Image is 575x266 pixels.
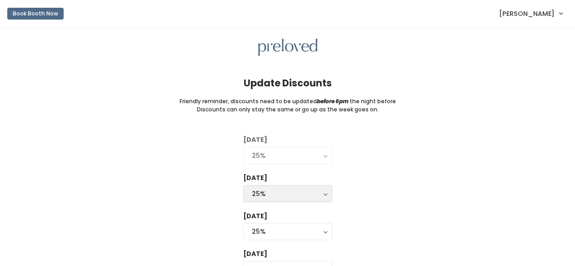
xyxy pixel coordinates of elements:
[243,135,267,145] label: [DATE]
[243,249,267,259] label: [DATE]
[197,105,379,114] small: Discounts can only stay the same or go up as the week goes on.
[243,211,267,221] label: [DATE]
[490,4,571,23] a: [PERSON_NAME]
[252,151,324,161] div: 25%
[243,223,332,240] button: 25%
[180,97,396,105] small: Friendly reminder, discounts need to be updated the night before
[258,39,317,56] img: preloved logo
[243,185,332,202] button: 25%
[252,226,324,236] div: 25%
[244,78,332,88] h4: Update Discounts
[243,147,332,164] button: 25%
[7,4,64,24] a: Book Booth Now
[243,173,267,183] label: [DATE]
[317,97,349,105] i: before 6pm
[499,9,555,19] span: [PERSON_NAME]
[252,189,324,199] div: 25%
[7,8,64,20] button: Book Booth Now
